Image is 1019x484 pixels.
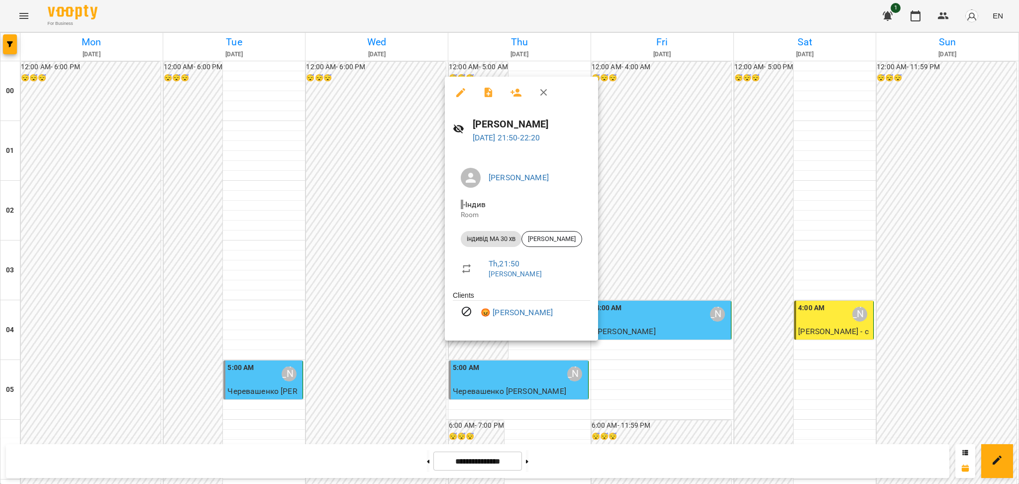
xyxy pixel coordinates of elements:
[453,290,590,329] ul: Clients
[461,306,473,318] svg: Visit canceled
[473,133,540,142] a: [DATE] 21:50-22:20
[521,231,582,247] div: [PERSON_NAME]
[481,307,553,319] a: 😡 [PERSON_NAME]
[461,200,488,209] span: - Індив
[489,259,519,268] a: Th , 21:50
[461,235,521,243] span: індивід МА 30 хв
[489,173,549,182] a: [PERSON_NAME]
[489,270,542,278] a: [PERSON_NAME]
[473,117,590,132] h6: [PERSON_NAME]
[522,235,582,243] span: [PERSON_NAME]
[461,210,582,220] p: Room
